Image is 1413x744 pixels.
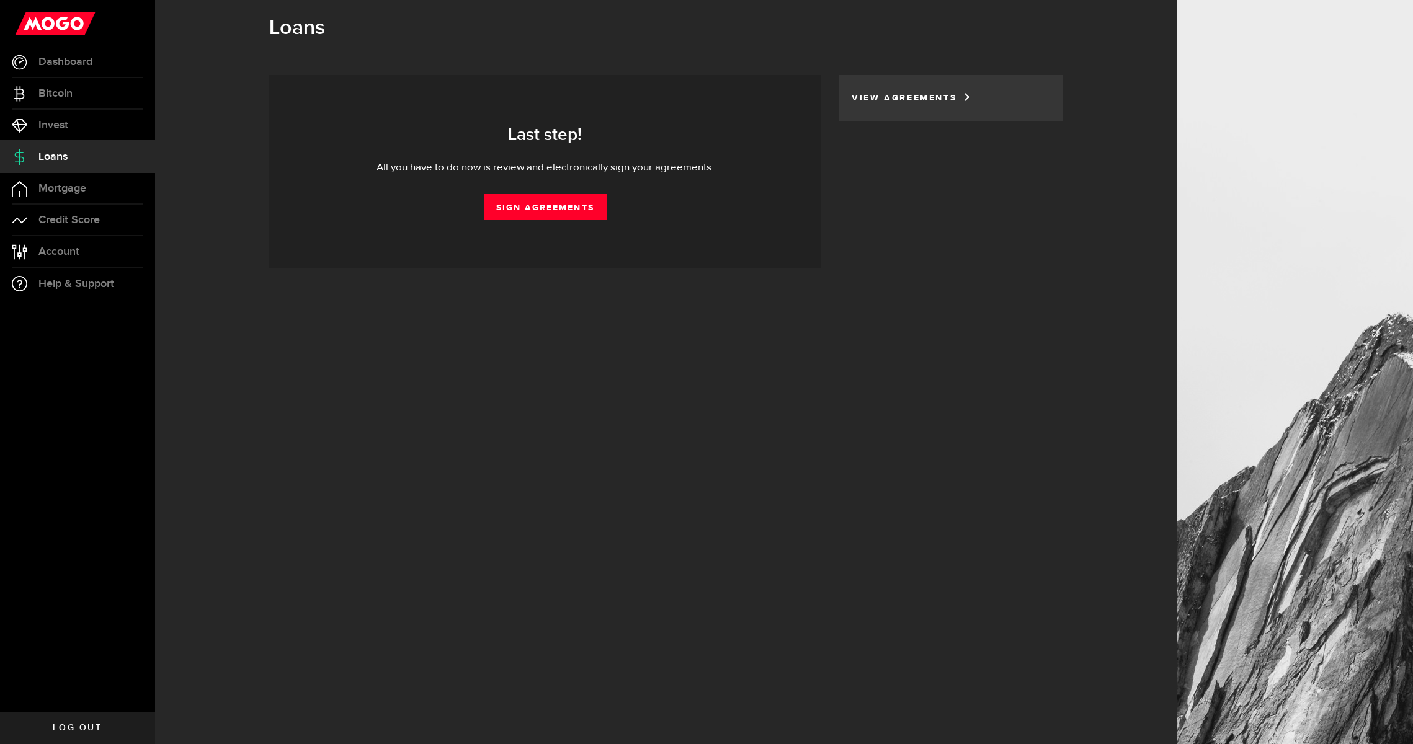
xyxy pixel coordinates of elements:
[38,183,86,194] span: Mortgage
[38,56,92,68] span: Dashboard
[288,125,802,145] h3: Last step!
[38,215,100,226] span: Credit Score
[38,278,114,290] span: Help & Support
[484,194,607,220] a: Sign Agreements
[38,246,79,257] span: Account
[38,88,73,99] span: Bitcoin
[38,151,68,162] span: Loans
[53,724,102,732] span: Log out
[288,161,802,175] div: All you have to do now is review and electronically sign your agreements.
[852,94,962,102] a: View Agreements
[269,15,1063,40] h1: Loans
[38,120,68,131] span: Invest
